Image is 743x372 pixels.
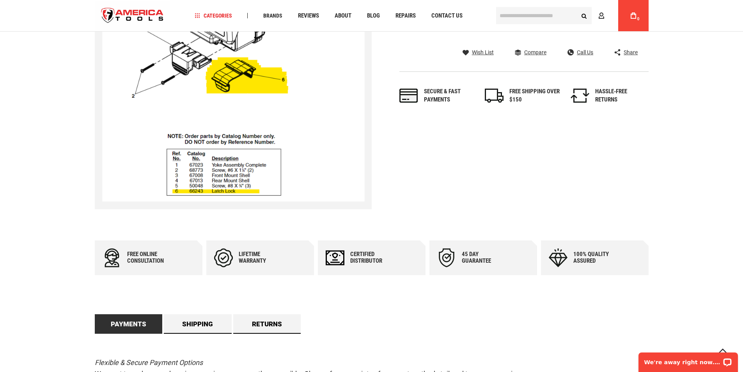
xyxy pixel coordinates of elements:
img: America Tools [95,1,170,30]
span: Call Us [577,50,593,55]
em: Flexible & Secure Payment Options [95,358,203,367]
div: Free online consultation [127,251,174,264]
span: Compare [524,50,546,55]
a: Repairs [392,11,419,21]
a: Brands [260,11,286,21]
a: Blog [364,11,383,21]
span: Repairs [395,13,416,19]
a: Shipping [164,314,232,334]
button: Search [577,8,592,23]
iframe: LiveChat chat widget [633,347,743,372]
span: About [335,13,351,19]
a: store logo [95,1,170,30]
a: Reviews [294,11,323,21]
div: 100% quality assured [573,251,620,264]
a: Compare [515,49,546,56]
img: payments [399,89,418,103]
img: returns [571,89,589,103]
div: FREE SHIPPING OVER $150 [509,87,560,104]
a: Call Us [567,49,593,56]
span: Contact Us [431,13,463,19]
span: Blog [367,13,380,19]
a: About [331,11,355,21]
a: Returns [233,314,301,334]
span: Categories [195,13,232,18]
a: Categories [191,11,236,21]
span: 0 [637,17,640,21]
span: Share [624,50,638,55]
div: Lifetime warranty [239,251,285,264]
div: Certified Distributor [350,251,397,264]
span: Wish List [472,50,494,55]
div: Secure & fast payments [424,87,475,104]
a: Contact Us [428,11,466,21]
div: 45 day Guarantee [462,251,509,264]
div: HASSLE-FREE RETURNS [595,87,646,104]
a: Wish List [463,49,494,56]
span: Reviews [298,13,319,19]
img: shipping [485,89,504,103]
a: Payments [95,314,163,334]
span: Brands [263,13,282,18]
